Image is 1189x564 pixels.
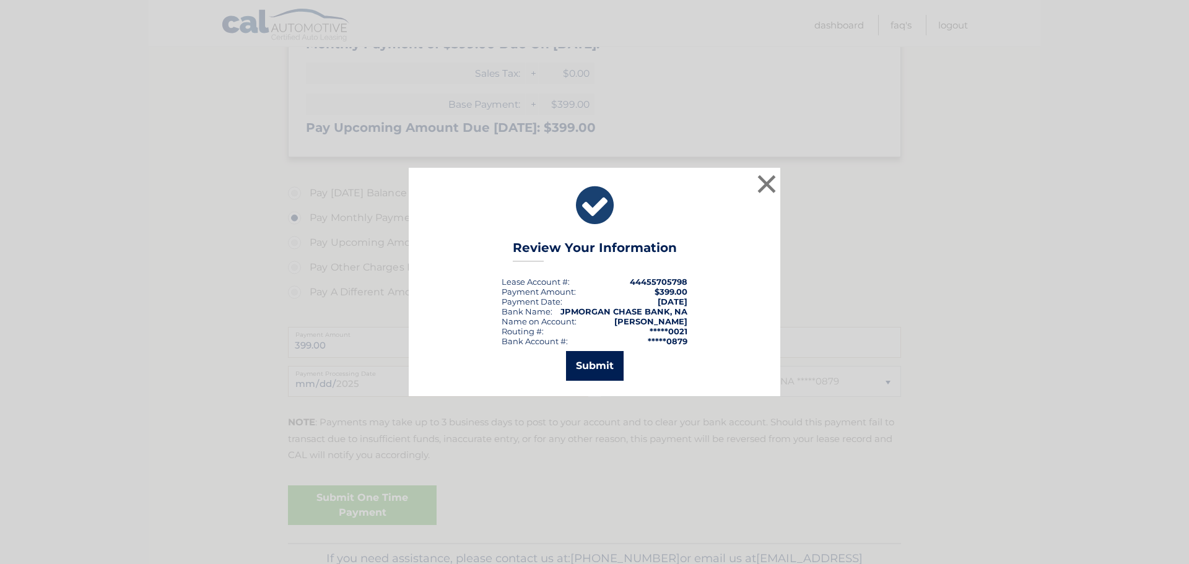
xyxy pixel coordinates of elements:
[502,297,560,306] span: Payment Date
[658,297,687,306] span: [DATE]
[513,240,677,262] h3: Review Your Information
[502,306,552,316] div: Bank Name:
[566,351,624,381] button: Submit
[614,316,687,326] strong: [PERSON_NAME]
[502,277,570,287] div: Lease Account #:
[754,171,779,196] button: ×
[560,306,687,316] strong: JPMORGAN CHASE BANK, NA
[502,287,576,297] div: Payment Amount:
[502,297,562,306] div: :
[630,277,687,287] strong: 44455705798
[502,336,568,346] div: Bank Account #:
[502,316,577,326] div: Name on Account:
[502,326,544,336] div: Routing #:
[655,287,687,297] span: $399.00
